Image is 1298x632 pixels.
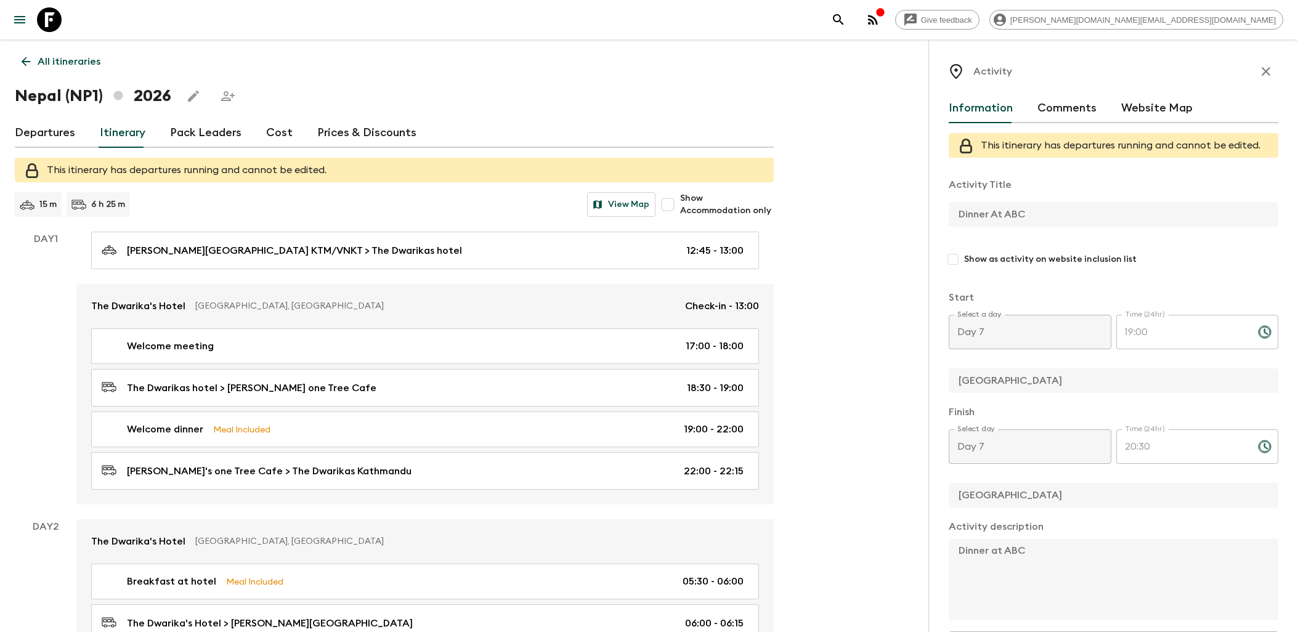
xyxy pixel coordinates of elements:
[15,84,171,108] h1: Nepal (NP1) 2026
[317,118,416,148] a: Prices & Discounts
[47,165,327,175] span: This itinerary has departures running and cannot be edited.
[127,422,203,437] p: Welcome dinner
[895,10,980,30] a: Give feedback
[127,464,412,479] p: [PERSON_NAME]'s one Tree Cafe > The Dwarikas Kathmandu
[226,575,283,588] p: Meal Included
[127,339,214,354] p: Welcome meeting
[91,452,759,490] a: [PERSON_NAME]'s one Tree Cafe > The Dwarikas Kathmandu22:00 - 22:15
[973,64,1012,79] p: Activity
[15,232,76,246] p: Day 1
[15,49,107,74] a: All itineraries
[1116,315,1248,349] input: hh:mm
[91,232,759,269] a: [PERSON_NAME][GEOGRAPHIC_DATA] KTM/VNKT > The Dwarikas hotel12:45 - 13:00
[170,118,241,148] a: Pack Leaders
[76,519,774,564] a: The Dwarika's Hotel[GEOGRAPHIC_DATA], [GEOGRAPHIC_DATA]
[1121,94,1193,123] button: Website Map
[266,118,293,148] a: Cost
[38,54,100,69] p: All itineraries
[91,411,759,447] a: Welcome dinnerMeal Included19:00 - 22:00
[949,539,1268,620] textarea: Dinner at ABC
[127,243,462,258] p: [PERSON_NAME][GEOGRAPHIC_DATA] KTM/VNKT > The Dwarikas hotel
[949,94,1013,123] button: Information
[680,192,774,217] span: Show Accommodation only
[684,464,744,479] p: 22:00 - 22:15
[957,309,1001,320] label: Select a day
[957,424,995,434] label: Select day
[914,15,979,25] span: Give feedback
[91,299,185,314] p: The Dwarika's Hotel
[949,290,1278,305] p: Start
[127,381,376,395] p: The Dwarikas hotel > [PERSON_NAME] one Tree Cafe
[1004,15,1283,25] span: [PERSON_NAME][DOMAIN_NAME][EMAIL_ADDRESS][DOMAIN_NAME]
[213,423,270,436] p: Meal Included
[683,574,744,589] p: 05:30 - 06:00
[216,84,240,108] span: Share this itinerary
[181,84,206,108] button: Edit this itinerary
[76,284,774,328] a: The Dwarika's Hotel[GEOGRAPHIC_DATA], [GEOGRAPHIC_DATA]Check-in - 13:00
[989,10,1283,30] div: [PERSON_NAME][DOMAIN_NAME][EMAIL_ADDRESS][DOMAIN_NAME]
[1125,309,1165,320] label: Time (24hr)
[91,534,185,549] p: The Dwarika's Hotel
[587,192,655,217] button: View Map
[91,328,759,364] a: Welcome meeting17:00 - 18:00
[15,519,76,534] p: Day 2
[686,339,744,354] p: 17:00 - 18:00
[127,574,216,589] p: Breakfast at hotel
[7,7,32,32] button: menu
[100,118,145,148] a: Itinerary
[1037,94,1097,123] button: Comments
[91,198,125,211] p: 6 h 25 m
[686,243,744,258] p: 12:45 - 13:00
[15,118,75,148] a: Departures
[687,381,744,395] p: 18:30 - 19:00
[685,299,759,314] p: Check-in - 13:00
[1116,429,1248,464] input: hh:mm
[91,369,759,407] a: The Dwarikas hotel > [PERSON_NAME] one Tree Cafe18:30 - 19:00
[949,177,1278,192] p: Activity Title
[684,422,744,437] p: 19:00 - 22:00
[91,564,759,599] a: Breakfast at hotelMeal Included05:30 - 06:00
[826,7,851,32] button: search adventures
[195,300,675,312] p: [GEOGRAPHIC_DATA], [GEOGRAPHIC_DATA]
[1125,424,1165,434] label: Time (24hr)
[195,535,749,548] p: [GEOGRAPHIC_DATA], [GEOGRAPHIC_DATA]
[39,198,57,211] p: 15 m
[949,405,1278,419] p: Finish
[127,616,413,631] p: The Dwarika's Hotel > [PERSON_NAME][GEOGRAPHIC_DATA]
[981,140,1260,150] span: This itinerary has departures running and cannot be edited.
[685,616,744,631] p: 06:00 - 06:15
[949,519,1278,534] p: Activity description
[964,253,1137,265] span: Show as activity on website inclusion list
